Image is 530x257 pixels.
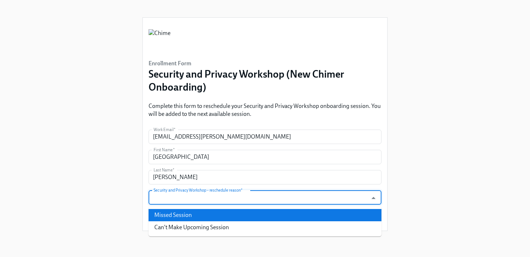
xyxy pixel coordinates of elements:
[149,221,381,234] li: Can't Make Upcoming Session
[149,209,381,221] li: Missed Session
[368,192,379,204] button: Close
[149,60,381,67] h6: Enrollment Form
[149,102,381,118] p: Complete this form to reschedule your Security and Privacy Workshop onboarding session. You will ...
[149,67,381,93] h3: Security and Privacy Workshop (New Chimer Onboarding)
[149,29,171,51] img: Chime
